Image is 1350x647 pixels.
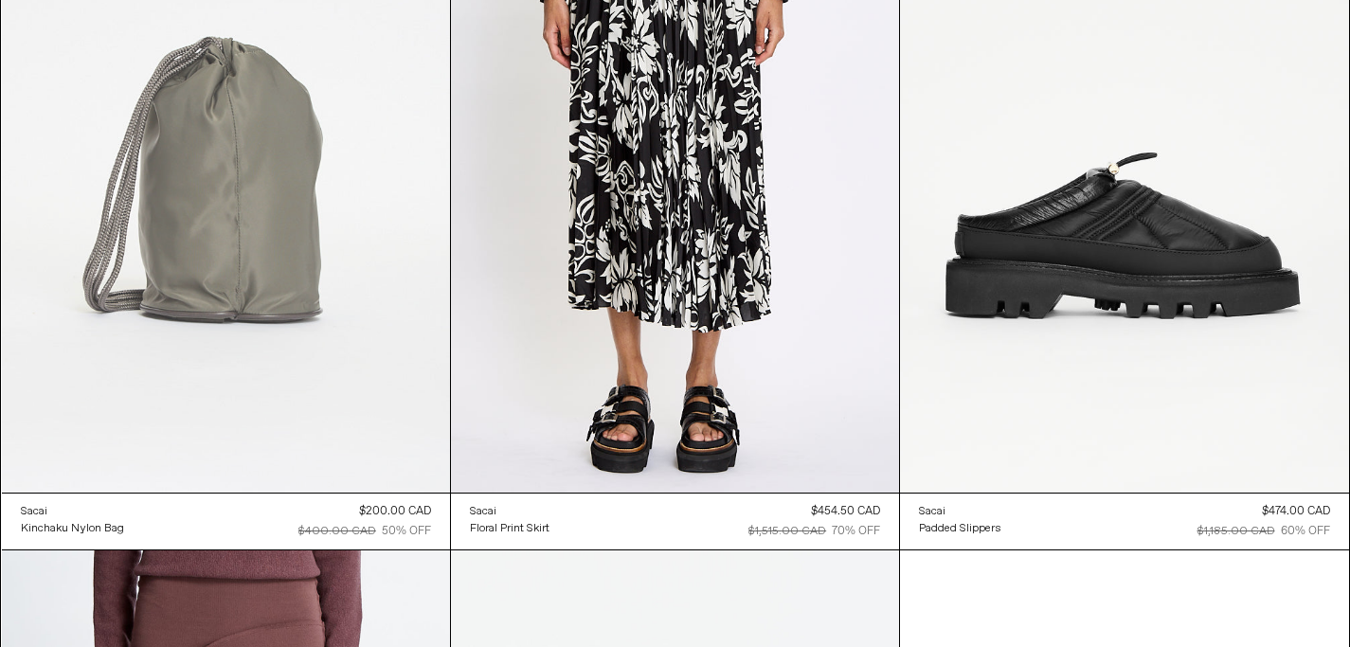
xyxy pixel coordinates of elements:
div: $474.00 CAD [1262,503,1330,520]
div: 50% OFF [382,523,431,540]
div: 60% OFF [1281,523,1330,540]
div: Floral Print Skirt [470,521,549,537]
div: Kinchaku Nylon Bag [21,521,124,537]
div: Padded Slippers [919,521,1001,537]
div: Sacai [919,504,945,520]
div: $200.00 CAD [359,503,431,520]
a: Sacai [21,503,124,520]
div: Sacai [470,504,496,520]
div: 70% OFF [832,523,880,540]
div: $400.00 CAD [298,523,376,540]
a: Padded Slippers [919,520,1001,537]
a: Sacai [919,503,1001,520]
a: Kinchaku Nylon Bag [21,520,124,537]
div: Sacai [21,504,47,520]
div: $454.50 CAD [811,503,880,520]
div: $1,515.00 CAD [748,523,826,540]
a: Sacai [470,503,549,520]
a: Floral Print Skirt [470,520,549,537]
div: $1,185.00 CAD [1197,523,1275,540]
